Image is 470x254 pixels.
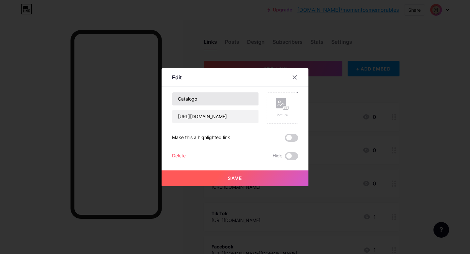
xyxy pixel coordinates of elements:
div: Picture [276,113,289,118]
div: Make this a highlighted link [172,134,230,142]
div: Delete [172,152,186,160]
span: Save [228,175,243,181]
button: Save [162,170,308,186]
div: Edit [172,73,182,81]
span: Hide [273,152,282,160]
input: URL [172,110,258,123]
input: Title [172,92,258,105]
